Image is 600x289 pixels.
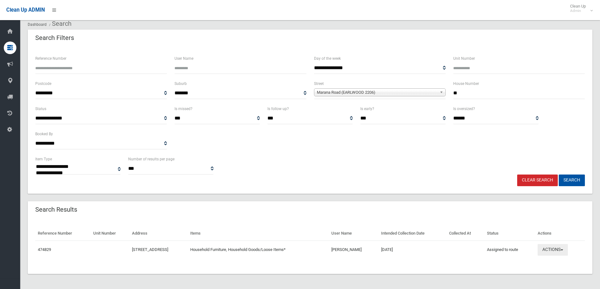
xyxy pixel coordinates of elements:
label: Item Type [35,156,52,163]
label: Number of results per page [128,156,174,163]
label: Status [35,105,46,112]
header: Search Filters [28,32,82,44]
label: Unit Number [453,55,475,62]
td: Household Furniture, Household Goods/Loose Items* [188,241,329,259]
th: Actions [535,226,585,241]
th: Intended Collection Date [379,226,447,241]
a: Dashboard [28,22,47,27]
button: Actions [538,244,568,256]
button: Search [559,175,585,186]
td: [PERSON_NAME] [329,241,378,259]
a: [STREET_ADDRESS] [132,247,168,252]
span: Marana Road (EARLWOOD 2206) [317,89,437,96]
label: Street [314,80,324,87]
th: Address [129,226,187,241]
label: Is missed? [174,105,192,112]
td: Assigned to route [484,241,535,259]
th: Status [484,226,535,241]
label: Is early? [360,105,374,112]
th: User Name [329,226,378,241]
span: Clean Up ADMIN [6,7,45,13]
th: Items [188,226,329,241]
th: Reference Number [35,226,91,241]
label: User Name [174,55,193,62]
label: Is oversized? [453,105,475,112]
li: Search [48,18,71,30]
label: Suburb [174,80,187,87]
small: Admin [570,8,586,13]
label: Is follow up? [267,105,289,112]
label: Day of the week [314,55,341,62]
td: [DATE] [379,241,447,259]
label: Booked By [35,131,53,137]
header: Search Results [28,203,85,216]
th: Collected At [447,226,484,241]
a: Clear Search [517,175,558,186]
label: Reference Number [35,55,66,62]
label: House Number [453,80,479,87]
a: 474829 [38,247,51,252]
label: Postcode [35,80,51,87]
th: Unit Number [91,226,130,241]
span: Clean Up [567,4,592,13]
